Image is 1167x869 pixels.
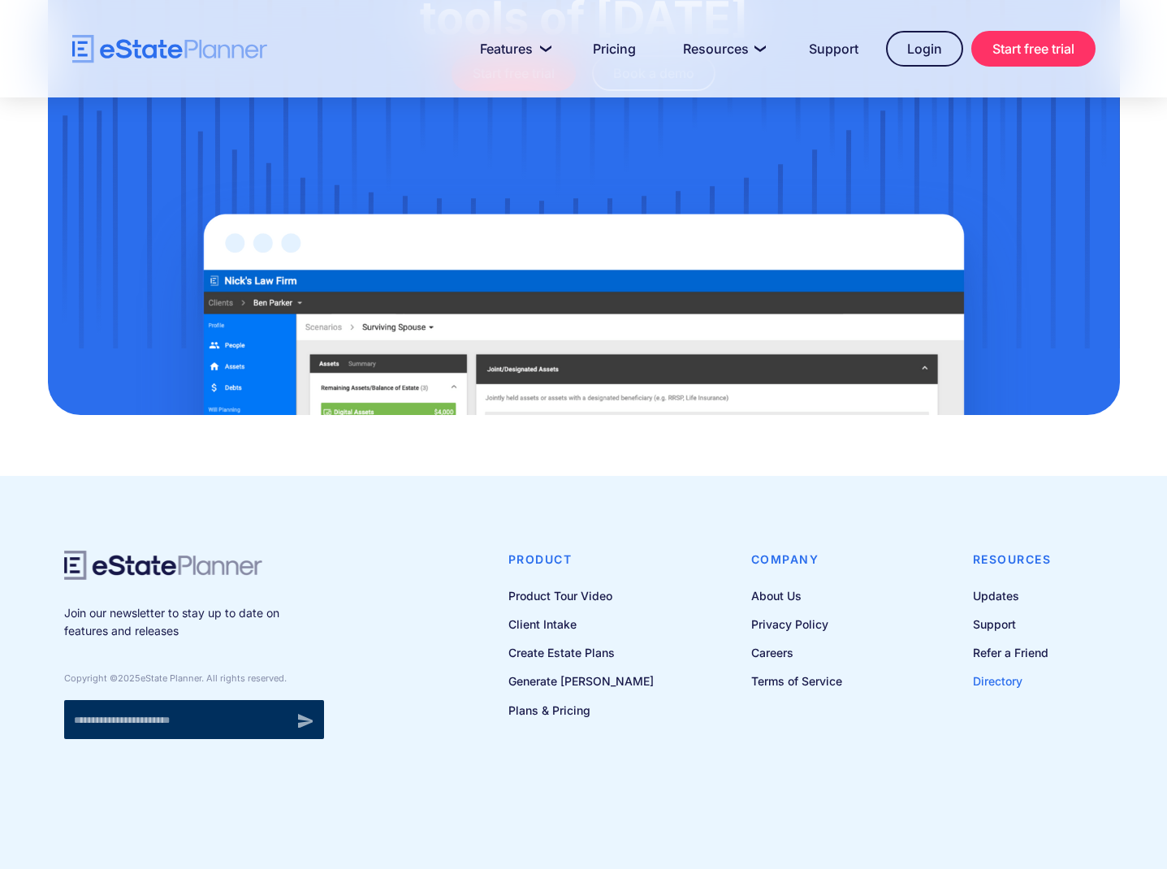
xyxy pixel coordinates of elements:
a: Start free trial [971,31,1096,67]
a: Terms of Service [751,671,842,691]
h4: Company [751,551,842,569]
h4: Product [508,551,654,569]
span: 2025 [118,672,140,684]
a: Product Tour Video [508,586,654,606]
a: Resources [663,32,781,65]
a: Login [886,31,963,67]
a: Client Intake [508,614,654,634]
a: Directory [973,671,1052,691]
h4: Resources [973,551,1052,569]
a: Create Estate Plans [508,642,654,663]
p: Join our newsletter to stay up to date on features and releases [64,604,324,641]
a: Updates [973,586,1052,606]
a: Features [460,32,565,65]
a: Refer a Friend [973,642,1052,663]
form: Newsletter signup [64,700,324,739]
a: home [72,35,267,63]
a: Generate [PERSON_NAME] [508,671,654,691]
a: Careers [751,642,842,663]
a: Support [789,32,878,65]
a: Support [973,614,1052,634]
a: Pricing [573,32,655,65]
a: About Us [751,586,842,606]
div: Copyright © eState Planner. All rights reserved. [64,672,324,684]
a: Privacy Policy [751,614,842,634]
a: Plans & Pricing [508,700,654,720]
